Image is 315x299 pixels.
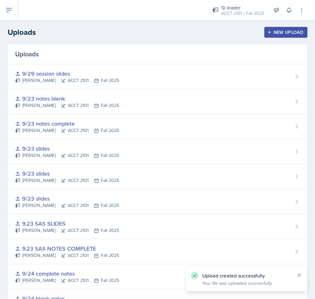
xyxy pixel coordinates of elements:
div: [PERSON_NAME] ACCT 2101 Fall 2025 [15,127,119,134]
a: 9/23 slides [PERSON_NAME]ACCT 2101Fall 2025 [8,139,307,164]
a: 9/23 slides [PERSON_NAME]ACCT 2101Fall 2025 [8,189,307,214]
div: [PERSON_NAME] ACCT 2101 Fall 2025 [15,102,119,109]
a: 9/29 session slides [PERSON_NAME]ACCT 2101Fall 2025 [8,64,307,89]
div: 9/23 slides [15,144,119,153]
a: 9/23 notes complete [PERSON_NAME]ACCT 2101Fall 2025 [8,114,307,139]
p: Your file was uploaded successfully. [202,280,291,286]
a: 9/24 complete notes [PERSON_NAME]ACCT 2101Fall 2025 [8,264,307,289]
div: [PERSON_NAME] ACCT 2101 Fall 2025 [15,227,119,234]
div: ACCT 2101 / Fall 2025 [221,10,264,17]
p: Upload created successfully [202,272,291,279]
div: 9/23 notes blank [15,94,119,103]
a: 9.23 SAS NOTES COMPLETE [PERSON_NAME]ACCT 2101Fall 2025 [8,239,307,264]
a: 9.23 SAS SLIDES [PERSON_NAME]ACCT 2101Fall 2025 [8,214,307,239]
a: 9/23 slides [PERSON_NAME]ACCT 2101Fall 2025 [8,164,307,189]
a: 9/23 notes blank [PERSON_NAME]ACCT 2101Fall 2025 [8,89,307,114]
div: 9.23 SAS NOTES COMPLETE [15,244,119,253]
div: 9/23 slides [15,194,119,203]
div: 9/24 complete notes [15,269,119,278]
button: New Upload [264,27,308,38]
div: Si leader [221,4,264,11]
h2: Uploads [8,27,36,38]
div: [PERSON_NAME] ACCT 2101 Fall 2025 [15,77,119,84]
div: [PERSON_NAME] ACCT 2101 Fall 2025 [15,252,119,259]
div: [PERSON_NAME] ACCT 2101 Fall 2025 [15,177,119,184]
div: [PERSON_NAME] ACCT 2101 Fall 2025 [15,152,119,159]
div: Uploads [8,44,307,64]
div: 9/23 slides [15,169,119,178]
div: 9.23 SAS SLIDES [15,219,119,228]
div: 9/29 session slides [15,69,119,78]
div: [PERSON_NAME] ACCT 2101 Fall 2025 [15,202,119,209]
div: 9/23 notes complete [15,119,119,128]
div: New Upload [268,30,304,35]
div: [PERSON_NAME] ACCT 2101 Fall 2025 [15,277,119,284]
